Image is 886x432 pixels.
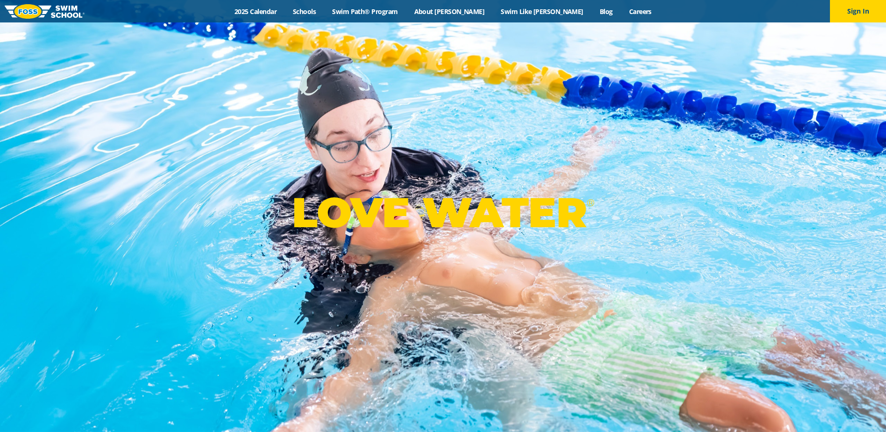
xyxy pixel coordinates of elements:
[406,7,493,16] a: About [PERSON_NAME]
[493,7,592,16] a: Swim Like [PERSON_NAME]
[591,7,621,16] a: Blog
[621,7,659,16] a: Careers
[227,7,285,16] a: 2025 Calendar
[324,7,406,16] a: Swim Path® Program
[292,187,594,238] p: LOVE WATER
[285,7,324,16] a: Schools
[5,4,85,19] img: FOSS Swim School Logo
[587,197,594,209] sup: ®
